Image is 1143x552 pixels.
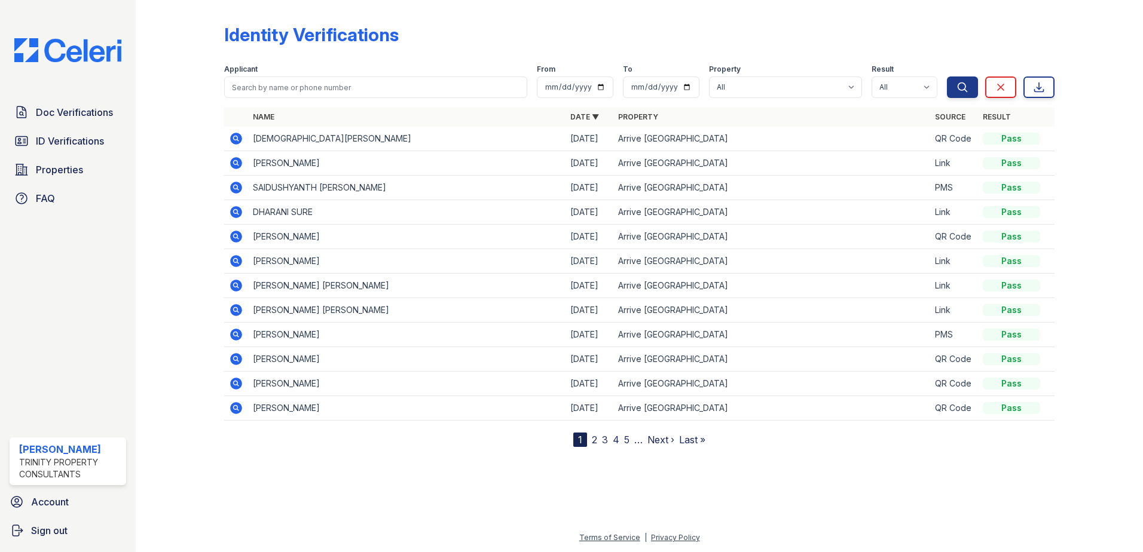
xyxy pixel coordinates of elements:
td: Arrive [GEOGRAPHIC_DATA] [613,347,931,372]
span: ID Verifications [36,134,104,148]
td: DHARANI SURE [248,200,566,225]
div: Pass [983,255,1040,267]
td: Arrive [GEOGRAPHIC_DATA] [613,274,931,298]
td: [DEMOGRAPHIC_DATA][PERSON_NAME] [248,127,566,151]
span: … [634,433,643,447]
label: Property [709,65,741,74]
td: [DATE] [566,200,613,225]
a: 5 [624,434,629,446]
td: PMS [930,323,978,347]
td: [PERSON_NAME] [248,396,566,421]
div: Identity Verifications [224,24,399,45]
a: 4 [613,434,619,446]
td: Arrive [GEOGRAPHIC_DATA] [613,298,931,323]
td: Arrive [GEOGRAPHIC_DATA] [613,323,931,347]
div: Pass [983,182,1040,194]
a: Terms of Service [579,533,640,542]
span: Doc Verifications [36,105,113,119]
a: Sign out [5,519,131,542]
a: Result [983,112,1011,121]
td: [PERSON_NAME] [PERSON_NAME] [248,298,566,323]
a: ID Verifications [10,129,126,153]
td: SAIDUSHYANTH [PERSON_NAME] [248,176,566,200]
a: 2 [592,434,597,446]
a: Last » [679,434,705,446]
td: Arrive [GEOGRAPHIC_DATA] [613,372,931,396]
div: Pass [983,378,1040,390]
td: Arrive [GEOGRAPHIC_DATA] [613,396,931,421]
input: Search by name or phone number [224,76,527,98]
td: [DATE] [566,225,613,249]
div: | [644,533,647,542]
a: 3 [602,434,608,446]
div: Pass [983,133,1040,145]
a: Privacy Policy [651,533,700,542]
td: Link [930,298,978,323]
a: Account [5,490,131,514]
img: CE_Logo_Blue-a8612792a0a2168367f1c8372b55b34899dd931a85d93a1a3d3e32e68fde9ad4.png [5,38,131,62]
div: Trinity Property Consultants [19,456,121,480]
span: Account [31,495,69,509]
a: Doc Verifications [10,100,126,124]
a: Property [618,112,658,121]
div: Pass [983,402,1040,414]
td: [PERSON_NAME] [248,151,566,176]
div: Pass [983,231,1040,243]
div: Pass [983,304,1040,316]
td: PMS [930,176,978,200]
td: Link [930,200,978,225]
td: [DATE] [566,274,613,298]
td: [PERSON_NAME] [PERSON_NAME] [248,274,566,298]
div: Pass [983,206,1040,218]
td: [DATE] [566,372,613,396]
td: Link [930,151,978,176]
label: Result [872,65,894,74]
td: [PERSON_NAME] [248,323,566,347]
td: QR Code [930,225,978,249]
td: Link [930,249,978,274]
a: Properties [10,158,126,182]
td: Arrive [GEOGRAPHIC_DATA] [613,127,931,151]
a: Next › [647,434,674,446]
div: Pass [983,353,1040,365]
td: [DATE] [566,347,613,372]
span: FAQ [36,191,55,206]
a: Name [253,112,274,121]
td: QR Code [930,396,978,421]
label: From [537,65,555,74]
td: QR Code [930,372,978,396]
td: [DATE] [566,323,613,347]
td: [DATE] [566,298,613,323]
td: [DATE] [566,151,613,176]
label: Applicant [224,65,258,74]
div: [PERSON_NAME] [19,442,121,456]
div: Pass [983,280,1040,292]
td: QR Code [930,347,978,372]
td: [PERSON_NAME] [248,249,566,274]
td: [DATE] [566,249,613,274]
td: Arrive [GEOGRAPHIC_DATA] [613,225,931,249]
td: [DATE] [566,176,613,200]
a: FAQ [10,186,126,210]
td: [DATE] [566,396,613,421]
a: Source [935,112,965,121]
td: [PERSON_NAME] [248,372,566,396]
a: Date ▼ [570,112,599,121]
td: Arrive [GEOGRAPHIC_DATA] [613,200,931,225]
div: Pass [983,157,1040,169]
span: Sign out [31,523,68,538]
td: [DATE] [566,127,613,151]
td: Arrive [GEOGRAPHIC_DATA] [613,176,931,200]
div: Pass [983,329,1040,341]
td: Arrive [GEOGRAPHIC_DATA] [613,249,931,274]
td: Link [930,274,978,298]
td: [PERSON_NAME] [248,347,566,372]
td: QR Code [930,127,978,151]
label: To [623,65,632,74]
div: 1 [573,433,587,447]
td: [PERSON_NAME] [248,225,566,249]
span: Properties [36,162,83,177]
td: Arrive [GEOGRAPHIC_DATA] [613,151,931,176]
